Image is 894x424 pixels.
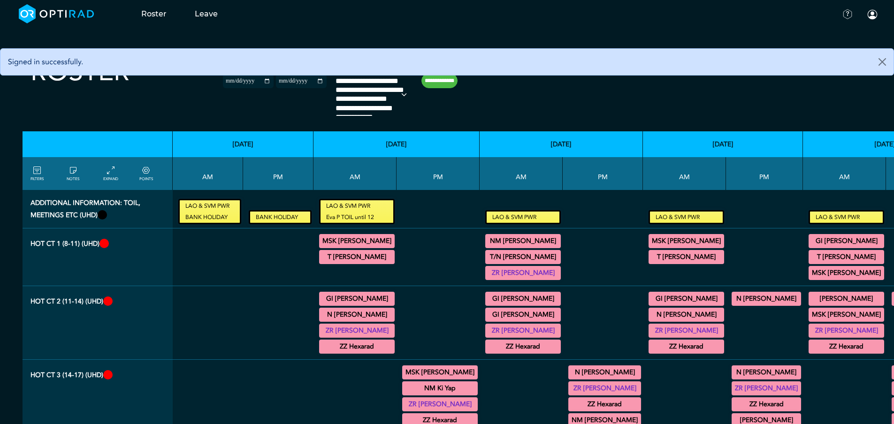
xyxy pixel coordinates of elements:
[487,325,559,336] summary: ZR [PERSON_NAME]
[809,234,884,248] div: CT Trauma & Urgent 08:00 - 10:00
[568,365,641,379] div: CT Trauma & Urgent 14:00 - 17:00
[649,292,724,306] div: CT Trauma & Urgent 11:00 - 14:00
[313,157,397,190] th: AM
[649,324,724,338] div: CT Trauma & Urgent 11:00 - 14:00
[649,340,724,354] div: CT Trauma & Urgent 11:00 - 14:00
[402,397,478,411] div: CT Trauma & Urgent 14:00 - 17:00
[485,266,561,280] div: CT Trauma & Urgent 08:00 - 11:00
[319,340,395,354] div: CT Trauma & Urgent 11:00 - 14:00
[67,165,79,182] a: show/hide notes
[180,200,240,223] small: LAO & SVM PWR BANK HOLIDAY
[321,200,393,223] small: LAO & SVM PWR Eva P TOIL until 12
[810,267,883,279] summary: MSK [PERSON_NAME]
[31,165,44,182] a: FILTERS
[485,324,561,338] div: CT Trauma & Urgent 11:00 - 14:00
[570,383,640,394] summary: ZR [PERSON_NAME]
[243,157,313,190] th: PM
[319,324,395,338] div: General CT 11:00 - 14:00
[649,234,724,248] div: General CT/General MRI 08:00 - 11:00
[650,251,723,263] summary: T [PERSON_NAME]
[485,308,561,322] div: CT Trauma & Urgent 11:00 - 14:00
[404,383,476,394] summary: NM Ki Yap
[810,309,883,320] summary: MSK [PERSON_NAME]
[485,340,561,354] div: CT Trauma & Urgent 11:00 - 14:00
[732,292,801,306] div: CT Trauma & Urgent 13:00 - 14:00
[643,131,803,157] th: [DATE]
[732,365,801,379] div: CT Trauma & Urgent 14:00 - 17:00
[480,157,563,190] th: AM
[402,381,478,395] div: CT Trauma & Urgent 14:00 - 17:00
[809,308,884,322] div: CT Trauma & Urgent 11:00 - 14:00
[568,397,641,411] div: CT Trauma & Urgent 14:00 - 17:00
[568,381,641,395] div: CT Trauma & Urgent 14:00 - 17:00
[487,235,559,247] summary: NM [PERSON_NAME]
[809,292,884,306] div: CT Trauma & Urgent 11:00 - 14:00
[650,235,723,247] summary: MSK [PERSON_NAME]
[404,399,476,410] summary: ZR [PERSON_NAME]
[321,325,393,336] summary: ZR [PERSON_NAME]
[733,293,800,304] summary: N [PERSON_NAME]
[570,399,640,410] summary: ZZ Hexarad
[809,266,884,280] div: CT Trauma & Urgent 10:00 - 11:00
[810,212,883,223] small: LAO & SVM PWR
[810,325,883,336] summary: ZR [PERSON_NAME]
[402,365,478,379] div: General MRI/General CT 14:00 - 17:00
[570,367,640,378] summary: N [PERSON_NAME]
[23,228,173,286] th: Hot CT 1 (8-11) (UHD)
[321,341,393,352] summary: ZZ Hexarad
[487,293,559,304] summary: GI [PERSON_NAME]
[173,157,243,190] th: AM
[487,341,559,352] summary: ZZ Hexarad
[650,293,723,304] summary: GI [PERSON_NAME]
[319,234,395,248] div: CT Trauma & Urgent 08:00 - 11:00
[810,293,883,304] summary: [PERSON_NAME]
[23,190,173,228] th: Additional information: TOIL, meetings etc (UHD)
[810,251,883,263] summary: T [PERSON_NAME]
[485,250,561,264] div: CT Trauma & Urgent 08:00 - 11:00
[173,131,313,157] th: [DATE]
[487,212,559,223] small: LAO & SVM PWR
[31,56,130,88] h2: Roster
[319,292,395,306] div: CT Trauma & Urgent 11:00 - 14:00
[649,250,724,264] div: CT Trauma & Urgent 08:00 - 11:00
[733,399,800,410] summary: ZZ Hexarad
[321,293,393,304] summary: GI [PERSON_NAME]
[485,292,561,306] div: CT Trauma & Urgent 11:00 - 14:00
[732,381,801,395] div: General CT 14:00 - 17:00
[871,49,894,75] button: Close
[19,4,94,23] img: brand-opti-rad-logos-blue-and-white-d2f68631ba2948856bd03f2d395fb146ddc8fb01b4b6e9315ea85fa773367...
[650,309,723,320] summary: N [PERSON_NAME]
[733,383,800,394] summary: ZR [PERSON_NAME]
[803,157,886,190] th: AM
[810,341,883,352] summary: ZZ Hexarad
[650,325,723,336] summary: ZR [PERSON_NAME]
[733,367,800,378] summary: N [PERSON_NAME]
[487,309,559,320] summary: GI [PERSON_NAME]
[321,251,393,263] summary: T [PERSON_NAME]
[485,234,561,248] div: CT Trauma & Urgent 08:00 - 11:00
[103,165,118,182] a: collapse/expand entries
[809,340,884,354] div: CT Trauma & Urgent 11:00 - 14:00
[250,212,310,223] small: BANK HOLIDAY
[643,157,726,190] th: AM
[313,131,480,157] th: [DATE]
[23,286,173,360] th: Hot CT 2 (11-14) (UHD)
[563,157,643,190] th: PM
[649,308,724,322] div: CT Trauma & Urgent 11:00 - 13:00
[487,267,559,279] summary: ZR [PERSON_NAME]
[809,324,884,338] div: CT Trauma & Urgent 11:00 - 14:00
[404,367,476,378] summary: MSK [PERSON_NAME]
[319,308,395,322] div: General CT/General MRI 11:00 - 14:00
[650,341,723,352] summary: ZZ Hexarad
[809,250,884,264] div: CT Trauma & Urgent 08:00 - 11:00
[726,157,803,190] th: PM
[732,397,801,411] div: CT Trauma & Urgent 14:00 - 17:00
[321,309,393,320] summary: N [PERSON_NAME]
[810,235,883,247] summary: GI [PERSON_NAME]
[650,212,723,223] small: LAO & SVM PWR
[487,251,559,263] summary: T/N [PERSON_NAME]
[397,157,480,190] th: PM
[139,165,153,182] a: collapse/expand expected points
[480,131,643,157] th: [DATE]
[319,250,395,264] div: CT Trauma & Urgent 08:00 - 11:00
